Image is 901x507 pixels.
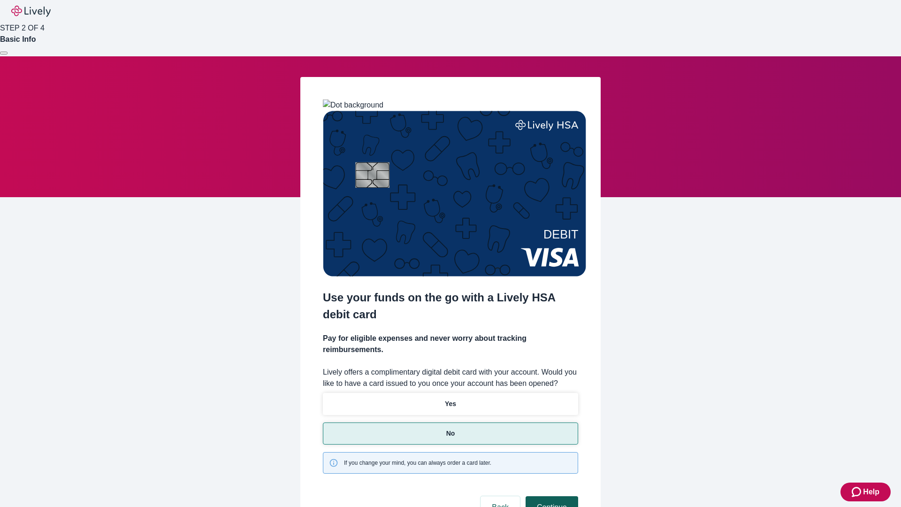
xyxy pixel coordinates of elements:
p: Yes [445,399,456,409]
h2: Use your funds on the go with a Lively HSA debit card [323,289,578,323]
button: Yes [323,393,578,415]
img: Debit card [323,111,586,277]
span: If you change your mind, you can always order a card later. [344,459,491,467]
h4: Pay for eligible expenses and never worry about tracking reimbursements. [323,333,578,355]
img: Lively [11,6,51,17]
svg: Zendesk support icon [852,486,863,498]
label: Lively offers a complimentary digital debit card with your account. Would you like to have a card... [323,367,578,389]
img: Dot background [323,100,383,111]
p: No [446,429,455,438]
span: Help [863,486,879,498]
button: No [323,422,578,445]
button: Zendesk support iconHelp [840,483,891,501]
